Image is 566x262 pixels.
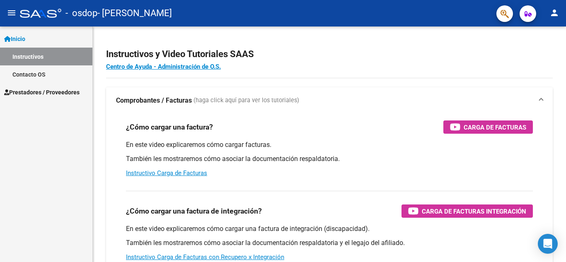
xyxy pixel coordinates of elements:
span: Inicio [4,34,25,43]
p: También les mostraremos cómo asociar la documentación respaldatoria. [126,154,533,163]
a: Instructivo Carga de Facturas [126,169,207,177]
p: En este video explicaremos cómo cargar facturas. [126,140,533,149]
span: (haga click aquí para ver los tutoriales) [194,96,299,105]
p: También les mostraremos cómo asociar la documentación respaldatoria y el legajo del afiliado. [126,238,533,248]
span: Carga de Facturas Integración [422,206,526,216]
button: Carga de Facturas Integración [402,204,533,218]
strong: Comprobantes / Facturas [116,96,192,105]
p: En este video explicaremos cómo cargar una factura de integración (discapacidad). [126,224,533,233]
div: Open Intercom Messenger [538,234,558,254]
button: Carga de Facturas [443,120,533,134]
mat-icon: menu [7,8,17,18]
h2: Instructivos y Video Tutoriales SAAS [106,46,553,62]
h3: ¿Cómo cargar una factura de integración? [126,205,262,217]
span: - [PERSON_NAME] [97,4,172,22]
mat-expansion-panel-header: Comprobantes / Facturas (haga click aquí para ver los tutoriales) [106,87,553,114]
span: Prestadores / Proveedores [4,88,80,97]
a: Centro de Ayuda - Administración de O.S. [106,63,221,70]
span: Carga de Facturas [464,122,526,132]
a: Instructivo Carga de Facturas con Recupero x Integración [126,253,284,261]
span: - osdop [65,4,97,22]
mat-icon: person [549,8,559,18]
h3: ¿Cómo cargar una factura? [126,121,213,133]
